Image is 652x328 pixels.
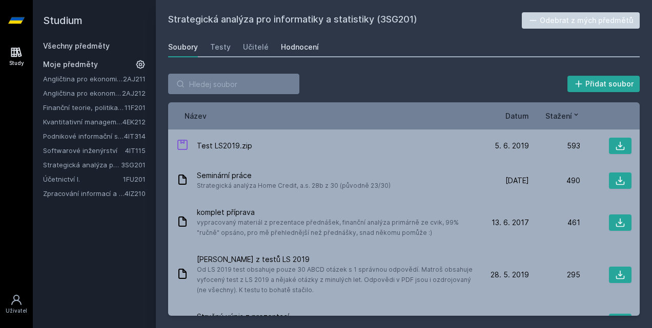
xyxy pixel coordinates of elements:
button: Název [185,111,207,121]
div: 461 [529,217,580,228]
a: Všechny předměty [43,41,110,50]
div: 593 [529,141,580,151]
button: Přidat soubor [567,76,640,92]
a: Strategická analýza pro informatiky a statistiky [43,160,121,170]
span: Strategická analýza Home Credit, a.s. 28b z 30 (původně 23/30) [197,181,391,191]
button: Odebrat z mých předmětů [522,12,640,29]
div: 295 [529,270,580,280]
div: ZIP [176,139,189,154]
a: Softwarové inženýrství [43,145,125,156]
div: Uživatel [6,307,27,315]
span: komplet příprava [197,207,474,217]
div: Učitelé [243,42,269,52]
a: 3SG201 [121,161,146,169]
button: Stažení [545,111,580,121]
a: Účetnictví I. [43,174,123,184]
a: 4IT314 [124,132,146,140]
a: Angličtina pro ekonomická studia 1 (B2/C1) [43,74,123,84]
a: Soubory [168,37,198,57]
span: Stručný výpis z prezentací [197,312,289,322]
a: Hodnocení [281,37,319,57]
a: Zpracování informací a znalostí [43,188,125,199]
a: Angličtina pro ekonomická studia 2 (B2/C1) [43,88,122,98]
a: Finanční teorie, politika a instituce [43,102,125,113]
button: Datum [505,111,529,121]
h2: Strategická analýza pro informatiky a statistiky (3SG201) [168,12,522,29]
span: 13. 6. 2017 [492,217,529,228]
div: 490 [529,176,580,186]
a: 11F201 [125,103,146,112]
a: 2AJ211 [123,75,146,83]
a: 2AJ212 [122,89,146,97]
div: Hodnocení [281,42,319,52]
a: Učitelé [243,37,269,57]
a: Testy [210,37,231,57]
span: vypracovaný materiál z prezentace přednášek, finanční analýza primárně ze cvik, 99% "ručně" opsán... [197,217,474,238]
div: Testy [210,42,231,52]
a: Podnikové informační systémy [43,131,124,141]
a: Study [2,41,31,72]
a: 1FU201 [123,175,146,183]
a: Kvantitativní management [43,117,123,127]
span: Stažení [545,111,572,121]
span: 28. 5. 2019 [491,270,529,280]
a: 4IZ210 [125,189,146,198]
div: Soubory [168,42,198,52]
span: Od LS 2019 test obsahuje pouze 30 ABCD otázek s 1 správnou odpovědí. Matroš obsahuje vyfocený tes... [197,265,474,295]
span: [PERSON_NAME] z testů LS 2019 [197,254,474,265]
div: Study [9,59,24,67]
span: Seminární práce [197,170,391,181]
span: Moje předměty [43,59,98,70]
a: 4IT115 [125,146,146,155]
a: 4EK212 [123,118,146,126]
input: Hledej soubor [168,74,299,94]
span: [DATE] [505,176,529,186]
span: Test LS2019.zip [197,141,252,151]
a: Uživatel [2,289,31,320]
span: 5. 6. 2019 [495,141,529,151]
